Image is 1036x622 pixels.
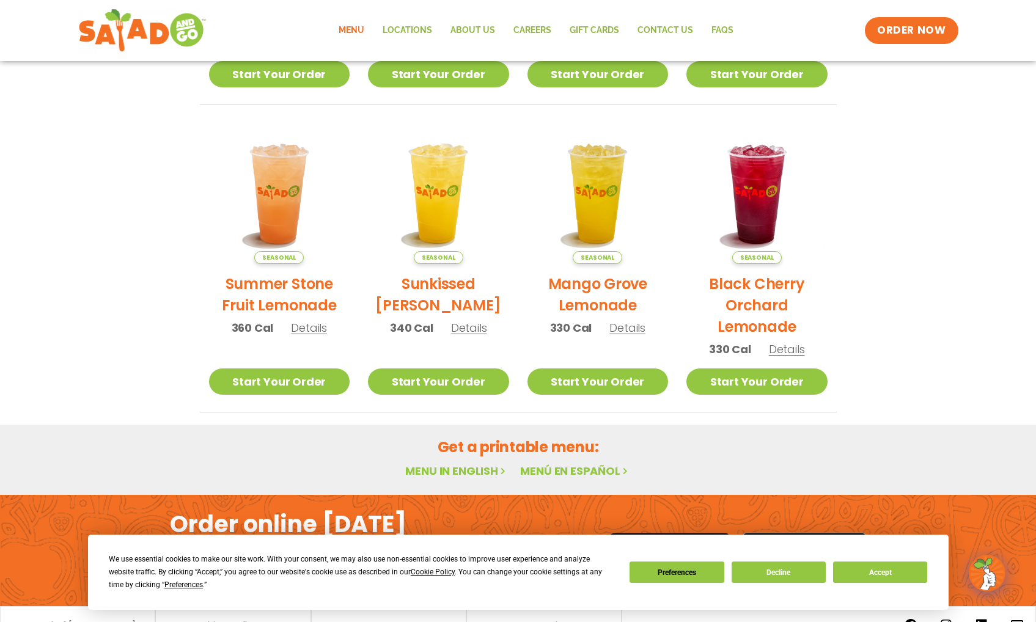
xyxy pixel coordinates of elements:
[709,341,751,357] span: 330 Cal
[877,23,946,38] span: ORDER NOW
[560,16,628,45] a: GIFT CARDS
[686,123,828,265] img: Product photo for Black Cherry Orchard Lemonade
[441,16,504,45] a: About Us
[732,562,826,583] button: Decline
[609,531,730,571] img: appstore
[769,342,805,357] span: Details
[405,463,508,478] a: Menu in English
[232,320,274,336] span: 360 Cal
[368,61,509,87] a: Start Your Order
[254,251,304,264] span: Seasonal
[732,251,782,264] span: Seasonal
[368,123,509,265] img: Product photo for Sunkissed Yuzu Lemonade
[164,580,203,589] span: Preferences
[109,553,615,591] div: We use essential cookies to make our site work. With your consent, we may also use non-essential ...
[630,562,724,583] button: Preferences
[550,320,592,336] span: 330 Cal
[686,61,828,87] a: Start Your Order
[527,368,669,395] a: Start Your Order
[329,16,743,45] nav: Menu
[686,368,828,395] a: Start Your Order
[527,123,669,265] img: Product photo for Mango Grove Lemonade
[390,320,433,336] span: 340 Cal
[865,17,958,44] a: ORDER NOW
[411,568,455,576] span: Cookie Policy
[368,368,509,395] a: Start Your Order
[451,320,487,335] span: Details
[209,123,350,265] img: Product photo for Summer Stone Fruit Lemonade
[291,320,327,335] span: Details
[702,16,743,45] a: FAQs
[573,251,622,264] span: Seasonal
[520,463,630,478] a: Menú en español
[742,532,867,569] img: google_play
[329,16,373,45] a: Menu
[628,16,702,45] a: Contact Us
[368,273,509,316] h2: Sunkissed [PERSON_NAME]
[209,61,350,87] a: Start Your Order
[609,320,645,335] span: Details
[970,556,1004,590] img: wpChatIcon
[686,273,828,337] h2: Black Cherry Orchard Lemonade
[200,436,837,458] h2: Get a printable menu:
[504,16,560,45] a: Careers
[414,251,463,264] span: Seasonal
[88,535,949,610] div: Cookie Consent Prompt
[209,273,350,316] h2: Summer Stone Fruit Lemonade
[527,61,669,87] a: Start Your Order
[373,16,441,45] a: Locations
[833,562,927,583] button: Accept
[170,509,406,539] h2: Order online [DATE]
[78,6,207,55] img: new-SAG-logo-768×292
[209,368,350,395] a: Start Your Order
[527,273,669,316] h2: Mango Grove Lemonade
